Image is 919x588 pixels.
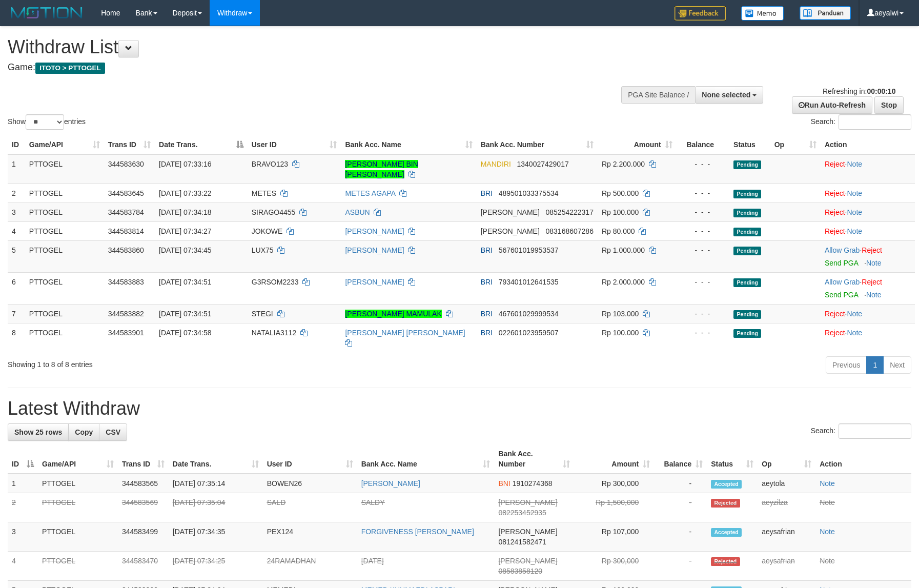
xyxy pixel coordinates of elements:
[38,474,118,493] td: PTTOGEL
[866,259,882,267] a: Note
[481,278,493,286] span: BRI
[574,493,654,522] td: Rp 1,500,000
[733,278,761,287] span: Pending
[8,398,911,419] h1: Latest Withdraw
[159,310,211,318] span: [DATE] 07:34:51
[874,96,904,114] a: Stop
[821,184,915,202] td: ·
[361,557,384,565] a: [DATE]
[169,552,263,581] td: [DATE] 07:34:25
[681,328,725,338] div: - - -
[711,557,740,566] span: Rejected
[14,428,62,436] span: Show 25 rows
[681,245,725,255] div: - - -
[574,552,654,581] td: Rp 300,000
[8,221,25,240] td: 4
[602,160,645,168] span: Rp 2.200.000
[821,202,915,221] td: ·
[345,160,418,178] a: [PERSON_NAME] BIN [PERSON_NAME]
[68,423,99,441] a: Copy
[815,444,911,474] th: Action
[345,310,441,318] a: [PERSON_NAME] MAMULAK
[25,272,104,304] td: PTTOGEL
[341,135,476,154] th: Bank Acc. Name: activate to sort column ascending
[825,259,858,267] a: Send PGA
[108,160,144,168] span: 344583630
[602,246,645,254] span: Rp 1.000.000
[862,246,882,254] a: Reject
[825,189,845,197] a: Reject
[517,160,568,168] span: Copy 1340027429017 to clipboard
[758,522,815,552] td: aeysafrian
[499,329,559,337] span: Copy 022601023959507 to clipboard
[8,184,25,202] td: 2
[825,246,860,254] a: Allow Grab
[481,246,493,254] span: BRI
[821,323,915,352] td: ·
[499,246,559,254] span: Copy 567601019953537 to clipboard
[118,474,169,493] td: 344583565
[758,493,815,522] td: aeyzilza
[159,278,211,286] span: [DATE] 07:34:51
[677,135,729,154] th: Balance
[99,423,127,441] a: CSV
[108,189,144,197] span: 344583645
[35,63,105,74] span: ITOTO > PTTOGEL
[733,310,761,319] span: Pending
[602,189,639,197] span: Rp 500.000
[263,493,357,522] td: SALD
[248,135,341,154] th: User ID: activate to sort column ascending
[498,557,557,565] span: [PERSON_NAME]
[695,86,763,104] button: None selected
[8,355,375,370] div: Showing 1 to 8 of 8 entries
[263,522,357,552] td: PEX124
[8,63,602,73] h4: Game:
[741,6,784,21] img: Button%20Memo.svg
[26,114,64,130] select: Showentries
[25,221,104,240] td: PTTOGEL
[758,474,815,493] td: aeytola
[38,522,118,552] td: PTTOGEL
[825,208,845,216] a: Reject
[654,444,707,474] th: Balance: activate to sort column ascending
[825,291,858,299] a: Send PGA
[481,208,540,216] span: [PERSON_NAME]
[602,310,639,318] span: Rp 103.000
[159,227,211,235] span: [DATE] 07:34:27
[733,160,761,169] span: Pending
[498,528,557,536] span: [PERSON_NAME]
[821,272,915,304] td: ·
[252,189,276,197] span: METES
[825,160,845,168] a: Reject
[847,160,863,168] a: Note
[252,310,273,318] span: STEGI
[8,272,25,304] td: 6
[345,278,404,286] a: [PERSON_NAME]
[681,309,725,319] div: - - -
[770,135,821,154] th: Op: activate to sort column ascending
[574,522,654,552] td: Rp 107,000
[711,528,742,537] span: Accepted
[477,135,598,154] th: Bank Acc. Number: activate to sort column ascending
[847,227,863,235] a: Note
[8,474,38,493] td: 1
[108,278,144,286] span: 344583883
[820,479,835,488] a: Note
[481,310,493,318] span: BRI
[38,444,118,474] th: Game/API: activate to sort column ascending
[8,135,25,154] th: ID
[847,208,863,216] a: Note
[263,474,357,493] td: BOWEN26
[8,423,69,441] a: Show 25 rows
[826,356,867,374] a: Previous
[823,87,895,95] span: Refreshing in:
[681,159,725,169] div: - - -
[867,87,895,95] strong: 00:00:10
[8,522,38,552] td: 3
[839,114,911,130] input: Search:
[159,160,211,168] span: [DATE] 07:33:16
[8,493,38,522] td: 2
[481,227,540,235] span: [PERSON_NAME]
[361,528,474,536] a: FORGIVENESS [PERSON_NAME]
[118,493,169,522] td: 344583569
